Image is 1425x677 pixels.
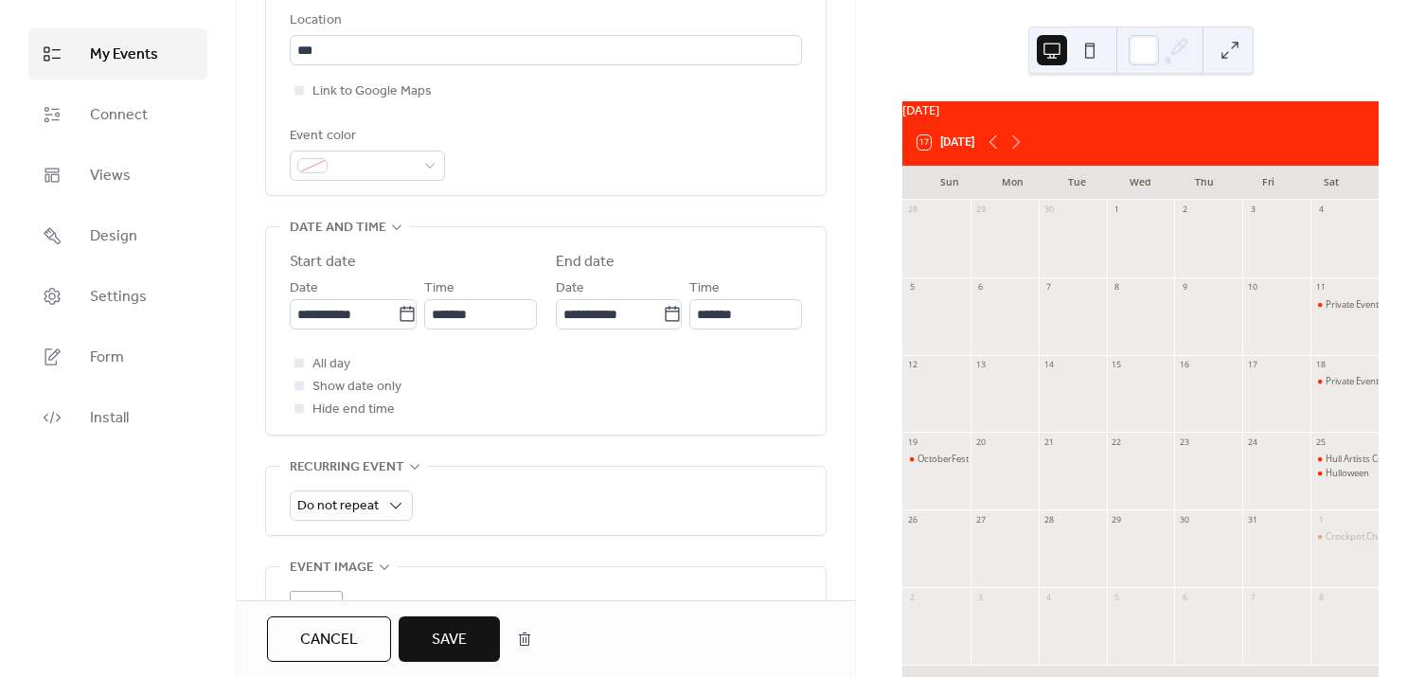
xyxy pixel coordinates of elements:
[556,251,615,274] div: End date
[267,616,391,662] button: Cancel
[1111,359,1122,370] div: 15
[90,44,158,66] span: My Events
[1247,205,1258,216] div: 3
[1315,592,1327,603] div: 8
[290,456,404,479] span: Recurring event
[1315,436,1327,448] div: 25
[424,277,454,300] span: Time
[1045,166,1109,200] div: Tue
[1042,359,1054,370] div: 14
[1179,592,1190,603] div: 6
[907,592,918,603] div: 2
[1179,514,1190,526] div: 30
[28,271,207,322] a: Settings
[917,166,981,200] div: Sun
[556,277,584,300] span: Date
[907,281,918,293] div: 5
[290,217,386,240] span: Date and time
[902,101,1379,119] div: [DATE]
[90,347,124,369] span: Form
[1042,205,1054,216] div: 30
[432,629,467,651] span: Save
[1315,205,1327,216] div: 4
[1172,166,1236,200] div: Thu
[290,557,374,579] span: Event image
[902,453,971,465] div: OctoberFest
[1315,281,1327,293] div: 11
[297,493,379,519] span: Do not repeat
[90,286,147,309] span: Settings
[689,277,720,300] span: Time
[1247,281,1258,293] div: 10
[1326,453,1416,465] div: Hull Artists Craft Show
[1179,205,1190,216] div: 2
[1247,514,1258,526] div: 31
[975,359,987,370] div: 13
[975,281,987,293] div: 6
[28,331,207,383] a: Form
[1111,514,1122,526] div: 29
[312,80,432,103] span: Link to Google Maps
[28,89,207,140] a: Connect
[1310,298,1379,311] div: Private Event
[1326,530,1406,543] div: Crockpot Challenge
[28,210,207,261] a: Design
[1326,375,1379,387] div: Private Event
[975,436,987,448] div: 20
[1111,281,1122,293] div: 8
[1042,436,1054,448] div: 21
[300,629,358,651] span: Cancel
[1310,375,1379,387] div: Private Event
[90,407,129,430] span: Install
[312,399,395,421] span: Hide end time
[1109,166,1172,200] div: Wed
[907,359,918,370] div: 12
[290,591,343,644] div: ;
[975,514,987,526] div: 27
[1042,592,1054,603] div: 4
[1179,359,1190,370] div: 16
[90,225,137,248] span: Design
[90,104,148,127] span: Connect
[1326,298,1379,311] div: Private Event
[1179,436,1190,448] div: 23
[911,131,981,153] button: 17[DATE]
[290,251,356,274] div: Start date
[1042,514,1054,526] div: 28
[907,205,918,216] div: 28
[1310,453,1379,465] div: Hull Artists Craft Show
[1111,592,1122,603] div: 5
[1111,205,1122,216] div: 1
[1042,281,1054,293] div: 7
[312,353,350,376] span: All day
[975,205,987,216] div: 29
[290,9,798,32] div: Location
[28,150,207,201] a: Views
[981,166,1044,200] div: Mon
[1300,166,1363,200] div: Sat
[28,392,207,443] a: Install
[399,616,500,662] button: Save
[1179,281,1190,293] div: 9
[1111,436,1122,448] div: 22
[1315,359,1327,370] div: 18
[907,436,918,448] div: 19
[975,592,987,603] div: 3
[1326,467,1369,479] div: Hulloween
[90,165,131,187] span: Views
[312,376,401,399] span: Show date only
[290,125,441,148] div: Event color
[1247,436,1258,448] div: 24
[290,277,318,300] span: Date
[1247,592,1258,603] div: 7
[917,453,969,465] div: OctoberFest
[1236,166,1299,200] div: Fri
[907,514,918,526] div: 26
[1310,530,1379,543] div: Crockpot Challenge
[1247,359,1258,370] div: 17
[28,28,207,80] a: My Events
[1310,467,1379,479] div: Hulloween
[1315,514,1327,526] div: 1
